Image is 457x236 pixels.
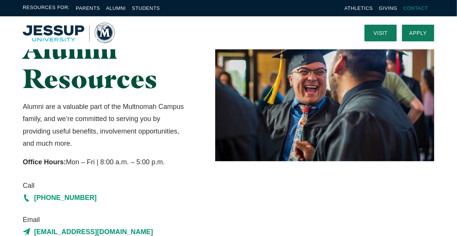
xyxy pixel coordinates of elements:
span: Resources For: [23,4,70,13]
strong: Office Hours: [23,158,66,166]
a: Apply [402,25,434,41]
a: Contact [404,5,428,11]
a: Alumni [106,5,126,11]
p: Alumni are a valuable part of the Multnomah Campus family, and we’re committed to serving you by ... [23,101,186,150]
span: Call [23,179,186,192]
a: Visit [365,25,397,41]
h1: Alumni Resources [23,35,186,93]
a: Parents [76,5,100,11]
p: Mon – Fri | 8:00 a.m. – 5:00 p.m. [23,156,186,168]
a: Home [23,23,115,43]
img: Multnomah University Logo [23,23,115,43]
span: Email [23,214,186,226]
a: Giving [379,5,398,11]
a: Athletics [344,5,373,11]
a: Students [132,5,160,11]
a: [PHONE_NUMBER] [23,192,186,204]
img: Two Graduates Laughing [215,35,434,161]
